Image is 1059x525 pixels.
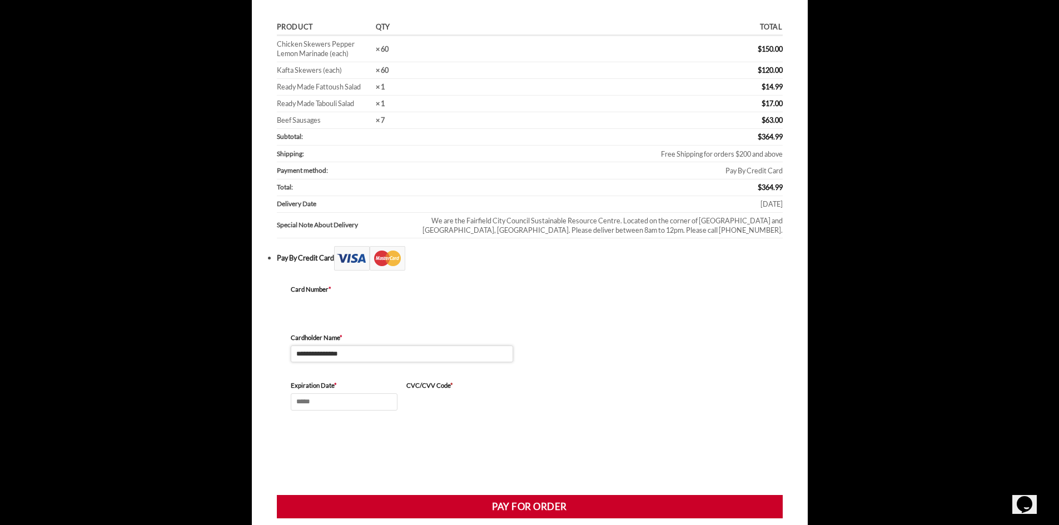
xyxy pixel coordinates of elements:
span: $ [762,116,765,124]
span: $ [758,183,762,192]
img: Checkout [334,246,405,271]
th: Subtotal: [277,129,394,146]
strong: × 1 [376,82,385,91]
bdi: 364.99 [758,132,783,141]
span: $ [758,66,762,74]
td: Ready Made Fattoush Salad [277,79,372,96]
td: [DATE] [394,196,782,213]
th: Shipping: [277,146,394,162]
strong: × 7 [376,116,385,124]
th: Payment method: [277,162,394,179]
span: $ [762,99,765,108]
abbr: required [450,382,453,389]
abbr: required [334,382,337,389]
strong: × 1 [376,99,385,108]
th: Special Note About Delivery [277,213,394,239]
bdi: 364.99 [758,183,783,192]
td: We are the Fairfield City Council Sustainable Resource Centre. Located on the corner of [GEOGRAPH... [394,213,782,239]
th: Total: [277,179,394,196]
td: Pay By Credit Card [394,162,782,179]
th: Qty [372,20,394,36]
th: Total [394,20,782,36]
bdi: 63.00 [762,116,783,124]
label: Cardholder Name [291,333,513,343]
bdi: 150.00 [758,44,783,53]
strong: × 60 [376,66,389,74]
td: Chicken Skewers Pepper Lemon Marinade (each) [277,36,372,62]
label: Card Number [291,284,513,294]
span: $ [758,44,762,53]
bdi: 14.99 [762,82,783,91]
label: Pay By Credit Card [277,253,405,262]
strong: × 60 [376,44,389,53]
label: Expiration Date [291,381,397,391]
td: Free Shipping for orders $200 and above [394,146,782,162]
td: Kafta Skewers (each) [277,62,372,79]
span: $ [758,132,762,141]
bdi: 17.00 [762,99,783,108]
th: Product [277,20,372,36]
abbr: required [329,286,331,293]
button: Pay for order [277,495,783,518]
iframe: chat widget [1012,481,1048,514]
span: $ [762,82,765,91]
bdi: 120.00 [758,66,783,74]
abbr: required [340,334,342,341]
td: Ready Made Tabouli Salad [277,96,372,112]
th: Delivery Date [277,196,394,213]
td: Beef Sausages [277,112,372,129]
label: CVC/CVV Code [406,381,513,391]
